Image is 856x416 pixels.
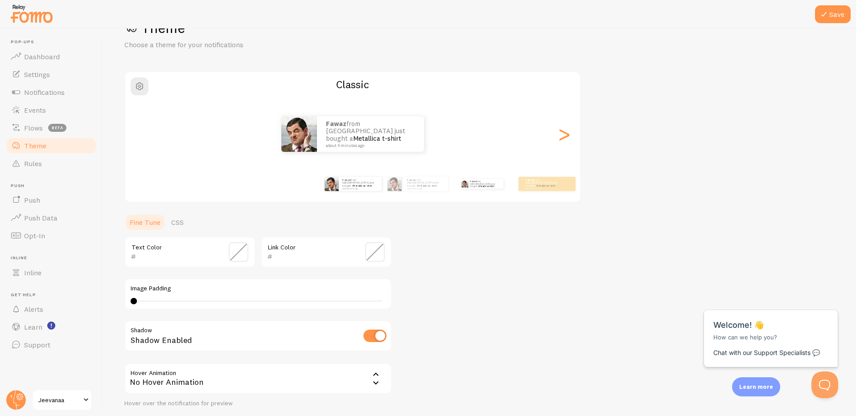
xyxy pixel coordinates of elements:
[526,188,560,189] small: about 4 minutes ago
[732,377,780,396] div: Learn more
[11,39,97,45] span: Pop-ups
[5,264,97,281] a: Inline
[9,2,54,25] img: fomo-relay-logo-orange.svg
[5,119,97,137] a: Flows beta
[353,134,401,143] a: Metallica t-shirt
[559,102,569,166] div: Next slide
[5,155,97,172] a: Rules
[32,389,92,411] a: Jeevanaa
[407,188,444,189] small: about 4 minutes ago
[353,184,372,188] a: Metallica t-shirt
[24,268,41,277] span: Inline
[124,363,392,394] div: No Hover Animation
[326,120,415,148] p: from [GEOGRAPHIC_DATA] just bought a
[326,143,412,148] small: about 4 minutes ago
[11,292,97,298] span: Get Help
[470,179,500,189] p: from [GEOGRAPHIC_DATA] just bought a
[325,177,339,191] img: Fomo
[38,395,81,405] span: Jeevanaa
[407,178,415,182] strong: Fawaz
[536,184,556,188] a: Metallica t-shirt
[461,180,468,188] img: Fomo
[24,305,43,314] span: Alerts
[407,178,444,189] p: from [GEOGRAPHIC_DATA] just bought a
[281,116,317,152] img: Fomo
[166,213,189,231] a: CSS
[24,196,40,204] span: Push
[526,178,534,182] strong: Fawaz
[124,40,338,50] p: Choose a theme for your notifications
[5,48,97,65] a: Dashboard
[470,180,477,183] strong: Fawaz
[5,318,97,336] a: Learn
[131,285,386,293] label: Image Padding
[24,123,43,132] span: Flows
[24,141,46,150] span: Theme
[418,184,437,188] a: Metallica t-shirt
[124,320,392,353] div: Shadow Enabled
[5,101,97,119] a: Events
[5,191,97,209] a: Push
[479,185,494,188] a: Metallica t-shirt
[342,178,378,189] p: from [GEOGRAPHIC_DATA] just bought a
[48,124,66,132] span: beta
[526,178,561,189] p: from [GEOGRAPHIC_DATA] just bought a
[24,88,65,97] span: Notifications
[387,177,402,191] img: Fomo
[24,231,45,240] span: Opt-In
[24,106,46,114] span: Events
[5,227,97,245] a: Opt-In
[124,213,166,231] a: Fine Tune
[47,322,55,330] svg: <p>Watch New Feature Tutorials!</p>
[24,213,58,222] span: Push Data
[24,52,60,61] span: Dashboard
[24,322,42,331] span: Learn
[5,65,97,83] a: Settings
[5,300,97,318] a: Alerts
[5,209,97,227] a: Push Data
[24,159,42,168] span: Rules
[24,70,50,79] span: Settings
[5,137,97,155] a: Theme
[326,119,346,128] strong: Fawaz
[125,77,580,91] h2: Classic
[5,83,97,101] a: Notifications
[11,183,97,189] span: Push
[700,288,843,371] iframe: Help Scout Beacon - Messages and Notifications
[124,400,392,408] div: Hover over the notification for preview
[739,383,773,391] p: Learn more
[811,371,838,398] iframe: Help Scout Beacon - Open
[5,336,97,354] a: Support
[24,340,50,349] span: Support
[11,255,97,261] span: Inline
[342,178,350,182] strong: Fawaz
[342,188,377,189] small: about 4 minutes ago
